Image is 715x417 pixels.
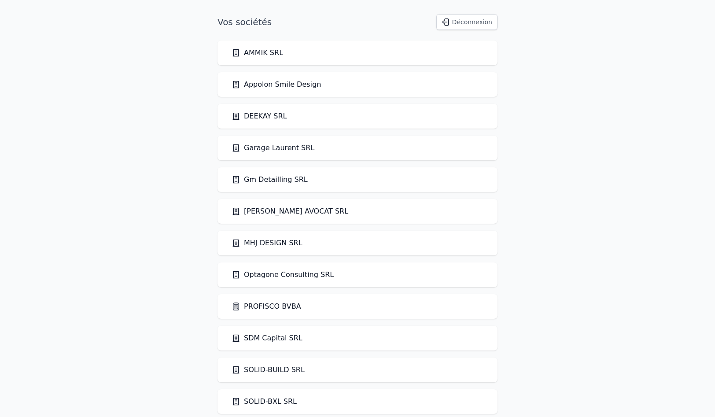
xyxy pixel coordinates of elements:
[232,174,308,185] a: Gm Detailling SRL
[232,301,301,312] a: PROFISCO BVBA
[232,143,314,153] a: Garage Laurent SRL
[232,48,283,58] a: AMMIK SRL
[232,111,287,122] a: DEEKAY SRL
[232,269,334,280] a: Optagone Consulting SRL
[217,16,272,28] h1: Vos sociétés
[232,238,302,248] a: MHJ DESIGN SRL
[232,396,297,407] a: SOLID-BXL SRL
[436,14,498,30] button: Déconnexion
[232,206,348,217] a: [PERSON_NAME] AVOCAT SRL
[232,333,302,343] a: SDM Capital SRL
[232,79,321,90] a: Appolon Smile Design
[232,365,305,375] a: SOLID-BUILD SRL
